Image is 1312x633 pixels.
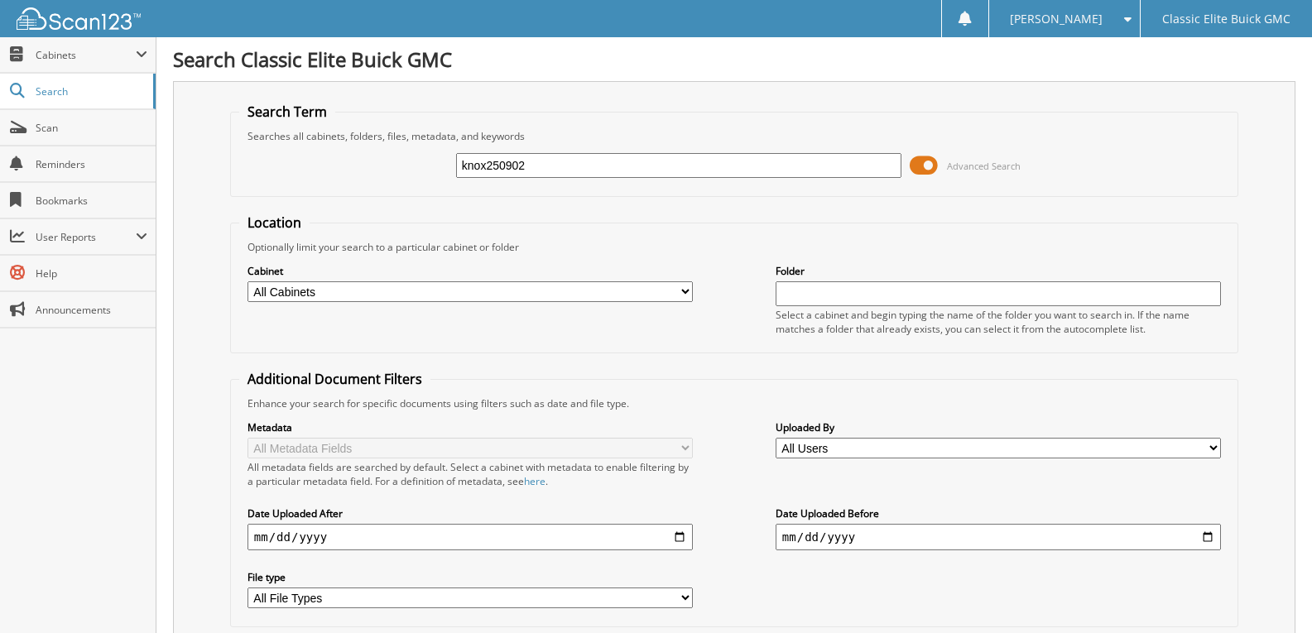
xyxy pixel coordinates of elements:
iframe: Chat Widget [1229,554,1312,633]
legend: Additional Document Filters [239,370,430,388]
span: Bookmarks [36,194,147,208]
label: Cabinet [248,264,693,278]
label: Date Uploaded Before [776,506,1221,520]
span: Cabinets [36,48,136,62]
legend: Location [239,213,310,232]
label: File type [248,570,693,584]
span: [PERSON_NAME] [1010,14,1103,24]
div: Optionally limit your search to a particular cabinet or folder [239,240,1229,254]
span: Help [36,266,147,281]
span: Announcements [36,303,147,317]
span: Advanced Search [947,160,1021,172]
span: User Reports [36,230,136,244]
input: end [776,524,1221,550]
span: Reminders [36,157,147,171]
div: Enhance your search for specific documents using filters such as date and file type. [239,396,1229,410]
label: Date Uploaded After [248,506,693,520]
div: Select a cabinet and begin typing the name of the folder you want to search in. If the name match... [776,308,1221,336]
label: Folder [776,264,1221,278]
input: start [248,524,693,550]
h1: Search Classic Elite Buick GMC [173,46,1295,73]
span: Scan [36,121,147,135]
a: here [524,474,545,488]
span: Classic Elite Buick GMC [1162,14,1290,24]
img: scan123-logo-white.svg [17,7,141,30]
div: All metadata fields are searched by default. Select a cabinet with metadata to enable filtering b... [248,460,693,488]
label: Uploaded By [776,420,1221,434]
span: Search [36,84,145,98]
div: Searches all cabinets, folders, files, metadata, and keywords [239,129,1229,143]
legend: Search Term [239,103,335,121]
label: Metadata [248,420,693,434]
